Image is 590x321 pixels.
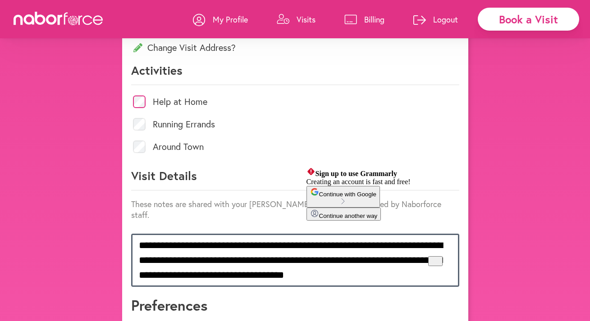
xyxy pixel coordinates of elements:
label: Running Errands [153,120,215,129]
a: Logout [413,6,458,33]
p: Visits [297,14,316,25]
p: Change Visit Address? [131,41,459,54]
textarea: To enrich screen reader interactions, please activate Accessibility in Grammarly extension settings [131,234,459,287]
h1: Preferences [131,297,459,314]
p: Visit Details [131,168,459,190]
label: Around Town [153,142,204,151]
div: Book a Visit [478,8,579,31]
p: My Profile [213,14,248,25]
a: Visits [277,6,316,33]
p: These notes are shared with your [PERSON_NAME]. They are reviewed by Naborforce staff. [131,199,459,220]
label: Help at Home [153,97,207,106]
a: My Profile [193,6,248,33]
p: Billing [364,14,384,25]
p: Activities [131,63,459,85]
a: Billing [344,6,384,33]
p: Logout [433,14,458,25]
